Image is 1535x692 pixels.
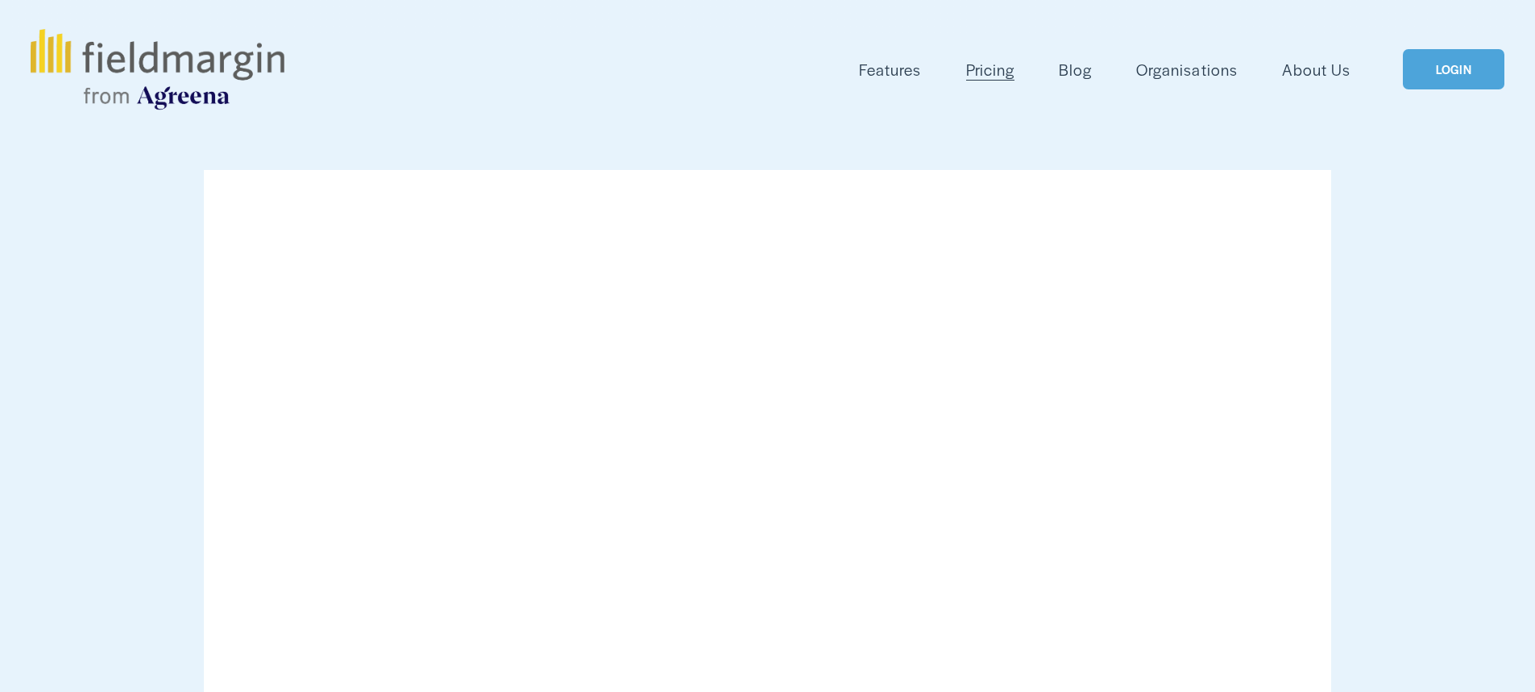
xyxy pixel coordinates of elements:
a: Organisations [1136,56,1237,83]
span: Features [859,58,921,81]
a: Pricing [966,56,1014,83]
a: About Us [1282,56,1350,83]
a: folder dropdown [859,56,921,83]
a: Blog [1059,56,1092,83]
img: fieldmargin.com [31,29,284,110]
a: LOGIN [1403,49,1504,90]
